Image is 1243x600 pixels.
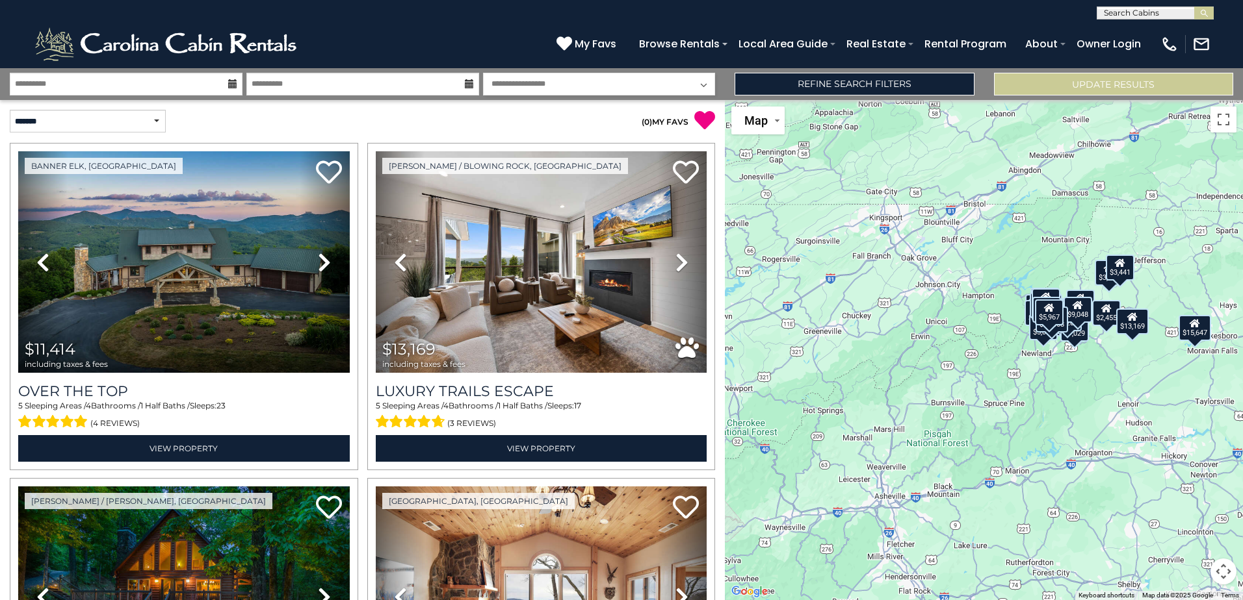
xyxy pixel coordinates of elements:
[1105,255,1134,281] div: $3,441
[447,415,496,432] span: (3 reviews)
[1070,32,1147,55] a: Owner Login
[25,340,75,358] span: $11,414
[25,493,272,509] a: [PERSON_NAME] / [PERSON_NAME], [GEOGRAPHIC_DATA]
[25,158,183,174] a: Banner Elk, [GEOGRAPHIC_DATA]
[728,583,771,600] a: Open this area in Google Maps (opens a new window)
[574,401,581,410] span: 17
[25,360,108,368] span: including taxes & fees
[633,32,726,55] a: Browse Rentals
[1160,35,1179,53] img: phone-regular-white.png
[376,151,707,373] img: thumbnail_168695581.jpeg
[1221,592,1239,599] a: Terms (opens in new tab)
[1064,297,1092,323] div: $9,048
[642,117,652,127] span: ( )
[918,32,1013,55] a: Rental Program
[18,401,23,410] span: 5
[1079,591,1134,600] button: Keyboard shortcuts
[90,415,140,432] span: (4 reviews)
[498,401,547,410] span: 1 Half Baths /
[1066,290,1095,316] div: $7,006
[556,36,620,53] a: My Favs
[642,117,688,127] a: (0)MY FAVS
[994,73,1233,95] button: Update Results
[1019,32,1064,55] a: About
[1030,288,1059,314] div: $2,694
[382,158,628,174] a: [PERSON_NAME] / Blowing Rock, [GEOGRAPHIC_DATA]
[644,117,649,127] span: 0
[316,494,342,522] a: Add to favorites
[382,493,575,509] a: [GEOGRAPHIC_DATA], [GEOGRAPHIC_DATA]
[18,435,350,462] a: View Property
[1035,306,1067,332] div: $23,068
[443,401,449,410] span: 4
[731,106,785,134] button: Change map style
[376,435,707,462] a: View Property
[140,401,190,410] span: 1 Half Baths /
[732,32,834,55] a: Local Area Guide
[673,159,699,187] a: Add to favorites
[1116,308,1148,334] div: $13,169
[18,400,350,431] div: Sleeping Areas / Bathrooms / Sleeps:
[1030,292,1058,318] div: $8,132
[1210,558,1236,584] button: Map camera controls
[18,151,350,373] img: thumbnail_167153549.jpeg
[376,382,707,400] a: Luxury Trails Escape
[1094,260,1123,286] div: $3,929
[744,114,768,127] span: Map
[1092,300,1121,326] div: $2,455
[216,401,226,410] span: 23
[86,401,91,410] span: 4
[1142,592,1213,599] span: Map data ©2025 Google
[1060,316,1088,342] div: $7,029
[728,583,771,600] img: Google
[1179,315,1211,341] div: $15,647
[735,73,974,95] a: Refine Search Filters
[1025,300,1053,326] div: $6,545
[18,382,350,400] a: Over The Top
[1032,297,1061,323] div: $7,944
[382,340,436,358] span: $13,169
[376,400,707,431] div: Sleeping Areas / Bathrooms / Sleeps:
[1192,35,1210,53] img: mail-regular-white.png
[382,360,465,368] span: including taxes & fees
[840,32,912,55] a: Real Estate
[33,25,302,64] img: White-1-2.png
[376,401,380,410] span: 5
[1029,314,1058,340] div: $5,090
[1035,299,1064,325] div: $5,967
[316,159,342,187] a: Add to favorites
[575,36,616,52] span: My Favs
[1210,106,1236,132] button: Toggle fullscreen view
[1031,288,1060,314] div: $6,868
